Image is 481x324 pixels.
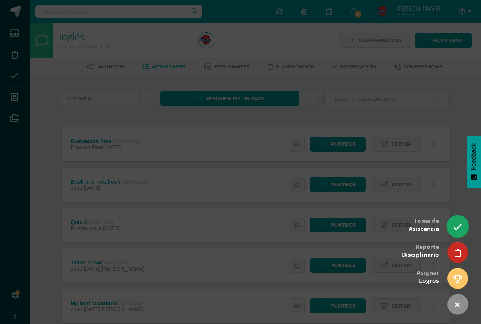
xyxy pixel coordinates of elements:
button: Feedback - Mostrar encuesta [467,136,481,188]
div: Toma de [409,212,439,237]
span: Disciplinario [402,251,439,259]
div: Reporte [402,238,439,263]
div: Asignar [417,264,439,289]
span: Feedback [470,143,477,170]
span: Asistencia [409,225,439,233]
span: Logros [419,277,439,285]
